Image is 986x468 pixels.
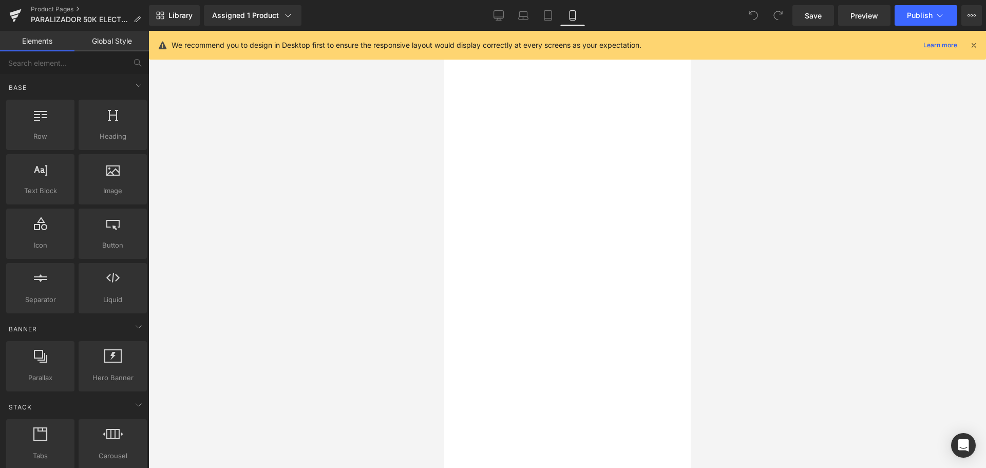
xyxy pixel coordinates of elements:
a: Mobile [560,5,585,26]
span: Separator [9,294,71,305]
span: Banner [8,324,38,334]
span: PARALIZADOR 50K ELECTROSHOCK CON LINTERNA [31,15,129,24]
span: Icon [9,240,71,251]
span: Heading [82,131,144,142]
a: Learn more [919,39,961,51]
button: Redo [768,5,788,26]
button: Publish [895,5,957,26]
a: Global Style [74,31,149,51]
span: Image [82,185,144,196]
p: We recommend you to design in Desktop first to ensure the responsive layout would display correct... [172,40,641,51]
a: New Library [149,5,200,26]
div: Assigned 1 Product [212,10,293,21]
a: Tablet [536,5,560,26]
span: Liquid [82,294,144,305]
span: Carousel [82,451,144,461]
button: Undo [743,5,764,26]
span: Publish [907,11,933,20]
a: Preview [838,5,890,26]
span: Library [168,11,193,20]
span: Button [82,240,144,251]
a: Desktop [486,5,511,26]
span: Text Block [9,185,71,196]
span: Stack [8,402,33,412]
a: Laptop [511,5,536,26]
span: Tabs [9,451,71,461]
span: Row [9,131,71,142]
div: Open Intercom Messenger [951,433,976,458]
span: Hero Banner [82,372,144,383]
a: Product Pages [31,5,149,13]
span: Base [8,83,28,92]
span: Preview [850,10,878,21]
span: Parallax [9,372,71,383]
span: Save [805,10,822,21]
button: More [961,5,982,26]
